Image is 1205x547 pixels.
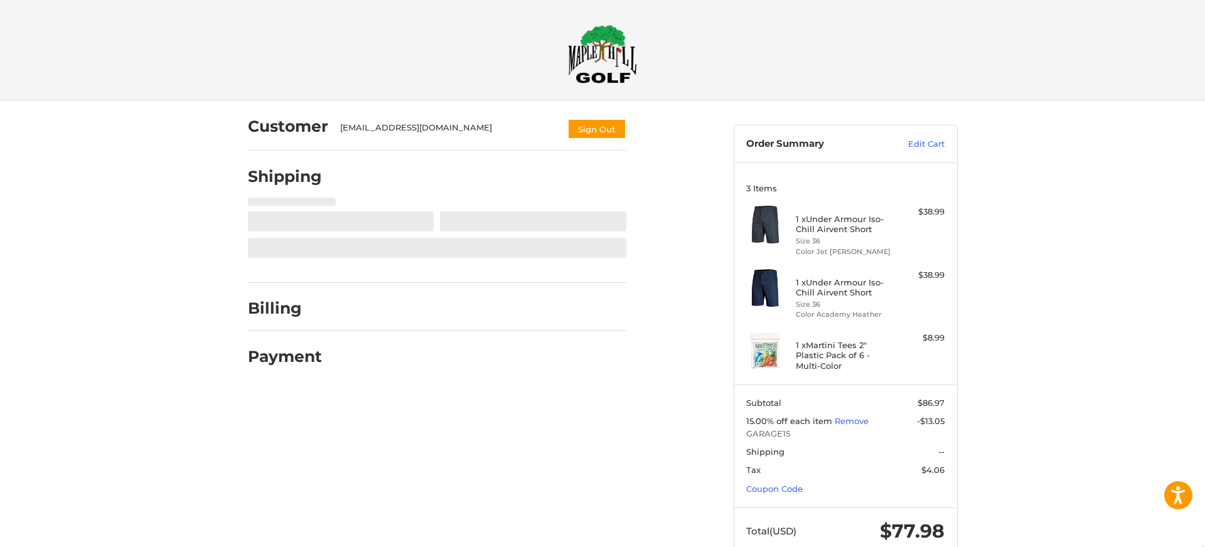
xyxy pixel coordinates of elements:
li: Size 36 [796,299,892,310]
li: Color Academy Heather [796,309,892,320]
span: $4.06 [921,465,945,475]
h2: Billing [248,299,321,318]
h3: 3 Items [746,183,945,193]
h4: 1 x Under Armour Iso-Chill Airvent Short [796,214,892,235]
span: 15.00% off each item [746,416,835,426]
img: Maple Hill Golf [568,24,637,83]
span: Tax [746,465,761,475]
a: Remove [835,416,869,426]
li: Color Jet [PERSON_NAME] [796,247,892,257]
iframe: Gorgias live chat messenger [13,493,149,534]
div: $8.99 [895,332,945,344]
span: Subtotal [746,398,781,408]
h3: Order Summary [746,138,881,151]
a: Edit Cart [881,138,945,151]
span: $77.98 [880,519,945,543]
div: $38.99 [895,269,945,282]
h2: Payment [248,347,322,366]
h2: Customer [248,117,328,136]
div: $38.99 [895,206,945,218]
h4: 1 x Martini Tees 2" Plastic Pack of 6 - Multi-Color [796,340,892,371]
a: Coupon Code [746,484,803,494]
span: $86.97 [918,398,945,408]
h4: 1 x Under Armour Iso-Chill Airvent Short [796,277,892,298]
li: Size 36 [796,236,892,247]
span: -$13.05 [917,416,945,426]
h2: Shipping [248,167,322,186]
span: Shipping [746,447,785,457]
div: [EMAIL_ADDRESS][DOMAIN_NAME] [340,122,555,139]
span: GARAGE15 [746,428,945,440]
span: -- [938,447,945,457]
span: Total (USD) [746,525,796,537]
button: Sign Out [567,119,626,139]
